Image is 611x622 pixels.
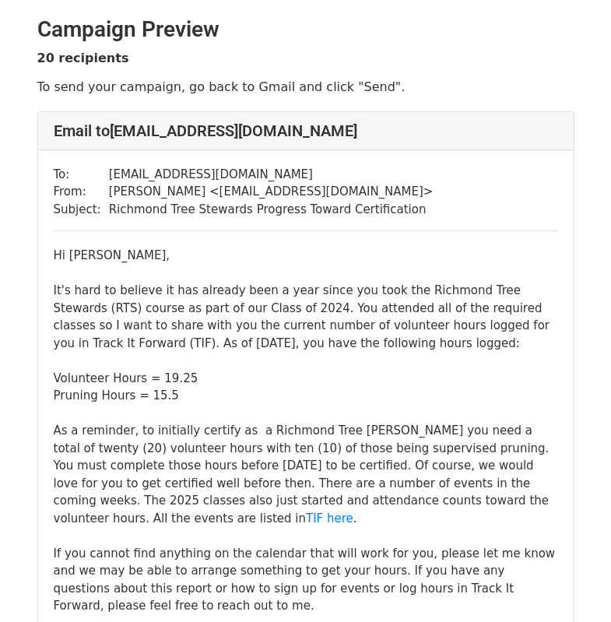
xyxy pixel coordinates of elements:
[54,545,558,615] div: If you cannot find anything on the calendar that will work for you, please let me know and we may...
[109,183,434,201] td: [PERSON_NAME] < [EMAIL_ADDRESS][DOMAIN_NAME] >
[54,166,109,184] td: To:
[54,183,109,201] td: From:
[54,387,558,527] div: Pruning Hours = 15.5 As a reminder, to initially certify as a Richmond Tree [PERSON_NAME] you nee...
[54,201,109,219] td: Subject:
[54,247,558,352] div: Hi [PERSON_NAME], It's hard to believe it has already been a year since you took the Richmond Tre...
[54,121,558,140] h4: Email to [EMAIL_ADDRESS][DOMAIN_NAME]
[109,201,434,219] td: Richmond Tree Stewards Progress Toward Certification
[109,166,434,184] td: [EMAIL_ADDRESS][DOMAIN_NAME]
[37,16,574,43] h2: Campaign Preview
[54,352,558,387] div: Volunteer Hours = 19.25
[37,79,574,95] p: To send your campaign, go back to Gmail and click "Send".
[306,511,353,525] a: TIF here
[37,51,129,65] strong: 20 recipients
